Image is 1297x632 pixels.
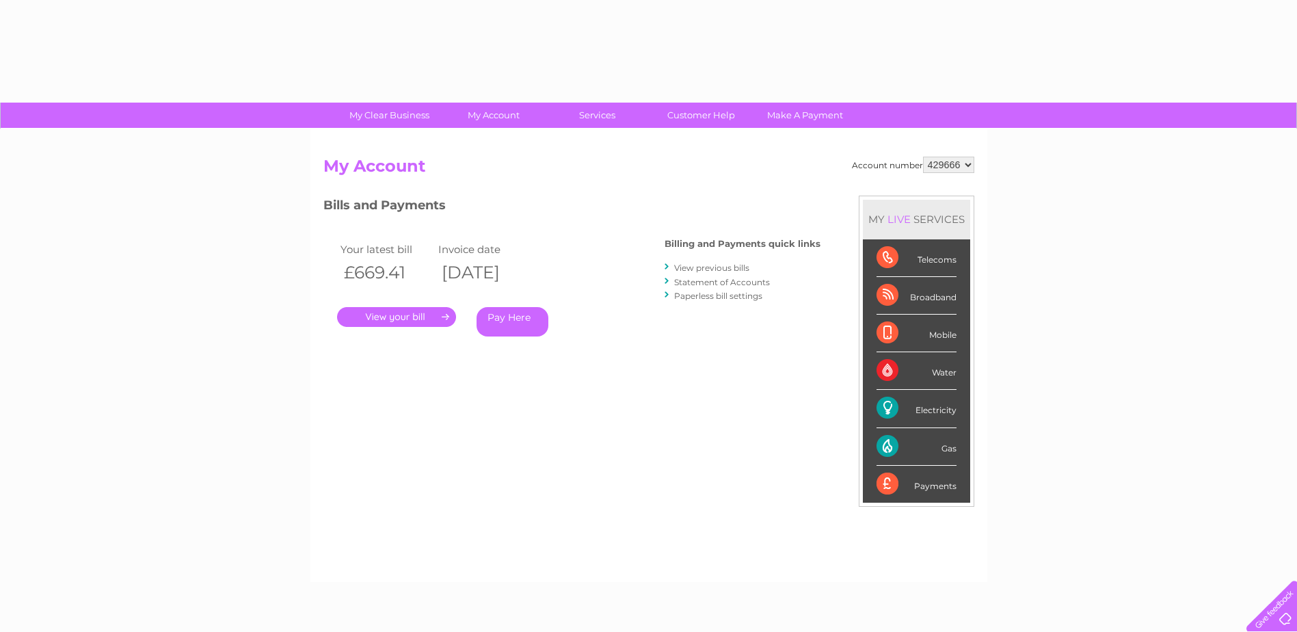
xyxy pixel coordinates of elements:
[877,239,957,277] div: Telecoms
[541,103,654,128] a: Services
[645,103,758,128] a: Customer Help
[337,240,436,259] td: Your latest bill
[674,291,762,301] a: Paperless bill settings
[877,390,957,427] div: Electricity
[877,352,957,390] div: Water
[749,103,861,128] a: Make A Payment
[477,307,548,337] a: Pay Here
[877,315,957,352] div: Mobile
[323,157,974,183] h2: My Account
[877,466,957,503] div: Payments
[852,157,974,173] div: Account number
[877,428,957,466] div: Gas
[435,259,533,287] th: [DATE]
[674,263,749,273] a: View previous bills
[674,277,770,287] a: Statement of Accounts
[665,239,820,249] h4: Billing and Payments quick links
[435,240,533,259] td: Invoice date
[885,213,913,226] div: LIVE
[323,196,820,220] h3: Bills and Payments
[437,103,550,128] a: My Account
[863,200,970,239] div: MY SERVICES
[337,307,456,327] a: .
[333,103,446,128] a: My Clear Business
[337,259,436,287] th: £669.41
[877,277,957,315] div: Broadband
